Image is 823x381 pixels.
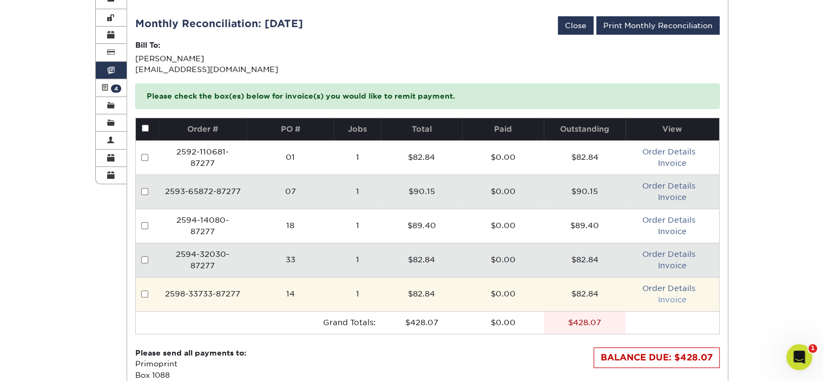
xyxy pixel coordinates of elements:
[334,140,380,175] td: 1
[558,16,594,35] a: Close
[381,243,463,277] td: $82.84
[462,243,544,277] td: $0.00
[159,243,247,277] td: 2594-32030-87277
[334,175,380,209] td: 1
[642,182,695,190] a: Order Details
[159,277,247,311] td: 2598-33733-87277
[111,85,121,93] span: 4
[462,175,544,209] td: $0.00
[381,140,463,175] td: $82.84
[462,209,544,243] td: $0.00
[594,347,720,368] div: BALANCE DUE: $428.07
[247,140,334,175] td: 01
[642,147,695,156] a: Order Details
[658,261,687,270] a: Invoice
[247,277,334,311] td: 14
[626,118,719,140] th: View
[596,16,720,35] a: Print Monthly Reconciliation
[247,118,334,140] th: PO #
[135,16,303,31] div: Monthly Reconciliation: [DATE]
[642,250,695,259] a: Order Details
[544,209,626,243] td: $89.40
[381,118,463,140] th: Total
[142,125,149,132] input: Pay all invoices
[544,277,626,311] td: $82.84
[462,118,544,140] th: Paid
[135,40,720,75] div: [PERSON_NAME] [EMAIL_ADDRESS][DOMAIN_NAME]
[544,175,626,209] td: $90.15
[159,118,247,140] th: Order #
[381,209,463,243] td: $89.40
[642,284,695,293] a: Order Details
[159,175,247,209] td: 2593-65872-87277
[786,344,812,370] iframe: Intercom live chat
[159,140,247,175] td: 2592-110681-87277
[381,277,463,311] td: $82.84
[462,277,544,311] td: $0.00
[334,277,380,311] td: 1
[135,83,720,108] p: Please check the box(es) below for invoice(s) you would like to remit payment.
[658,193,687,202] a: Invoice
[544,118,626,140] th: Outstanding
[334,243,380,277] td: 1
[135,348,246,357] strong: Please send all payments to:
[381,311,463,334] td: $428.07
[96,79,127,96] a: 4
[334,118,380,140] th: Jobs
[568,318,601,327] stong: $428.07
[658,159,687,167] a: Invoice
[544,243,626,277] td: $82.84
[808,344,817,353] span: 1
[247,209,334,243] td: 18
[462,311,544,334] td: $0.00
[658,295,687,304] a: Invoice
[135,40,720,50] p: Bill To:
[159,209,247,243] td: 2594-14080-87277
[462,140,544,175] td: $0.00
[334,209,380,243] td: 1
[247,243,334,277] td: 33
[658,227,687,236] a: Invoice
[381,175,463,209] td: $90.15
[544,140,626,175] td: $82.84
[642,216,695,224] a: Order Details
[247,175,334,209] td: 07
[159,311,380,334] td: Grand Totals:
